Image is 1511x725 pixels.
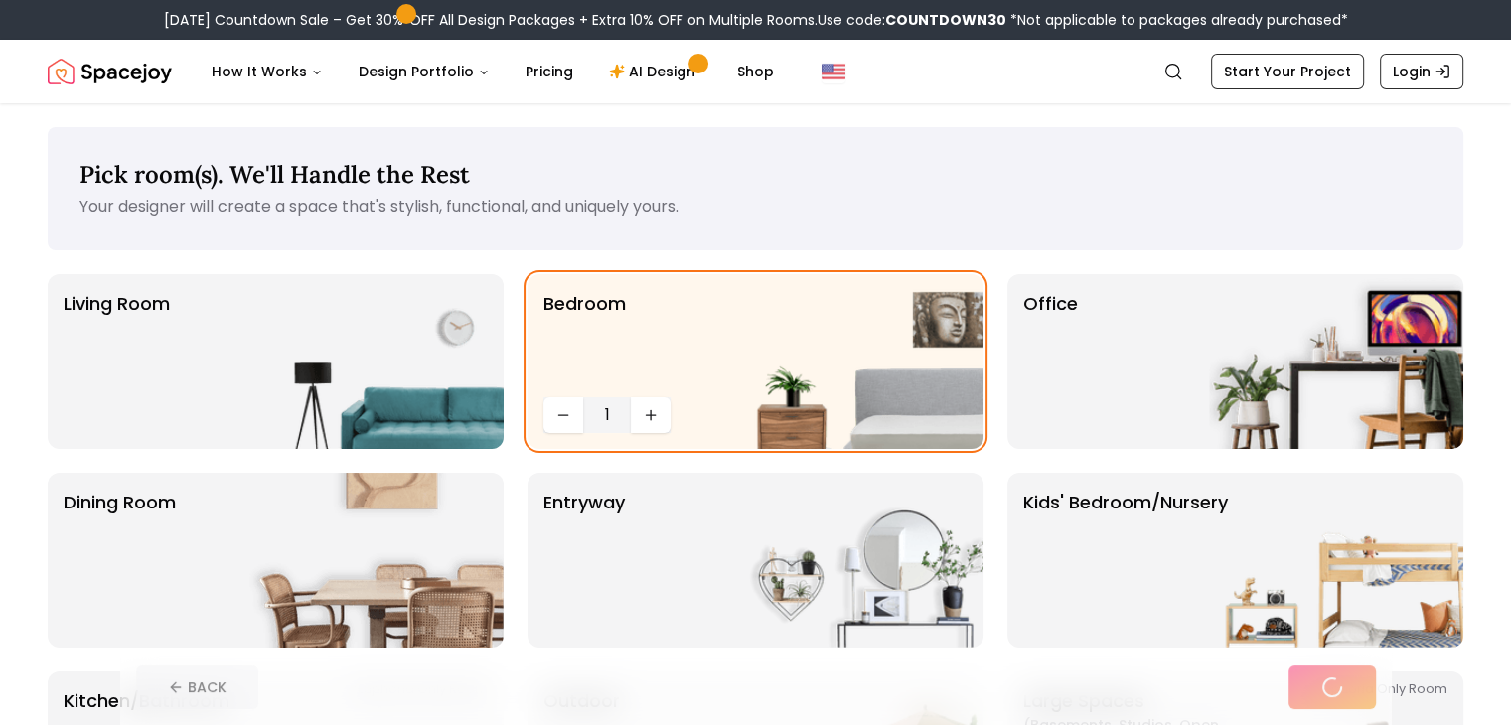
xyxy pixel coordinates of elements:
[1023,489,1228,632] p: Kids' Bedroom/Nursery
[822,60,845,83] img: United States
[48,40,1463,103] nav: Global
[729,473,983,648] img: entryway
[721,52,790,91] a: Shop
[1006,10,1348,30] span: *Not applicable to packages already purchased*
[543,397,583,433] button: Decrease quantity
[543,290,626,389] p: Bedroom
[79,195,1432,218] p: Your designer will create a space that's stylish, functional, and uniquely yours.
[343,52,506,91] button: Design Portfolio
[1023,290,1078,433] p: Office
[543,489,625,632] p: entryway
[48,52,172,91] a: Spacejoy
[64,290,170,433] p: Living Room
[631,397,671,433] button: Increase quantity
[249,473,504,648] img: Dining Room
[64,489,176,632] p: Dining Room
[1209,274,1463,449] img: Office
[591,403,623,427] span: 1
[164,10,1348,30] div: [DATE] Countdown Sale – Get 30% OFF All Design Packages + Extra 10% OFF on Multiple Rooms.
[1380,54,1463,89] a: Login
[1211,54,1364,89] a: Start Your Project
[593,52,717,91] a: AI Design
[196,52,339,91] button: How It Works
[79,159,470,190] span: Pick room(s). We'll Handle the Rest
[729,274,983,449] img: Bedroom
[249,274,504,449] img: Living Room
[885,10,1006,30] b: COUNTDOWN30
[510,52,589,91] a: Pricing
[196,52,790,91] nav: Main
[818,10,1006,30] span: Use code:
[1209,473,1463,648] img: Kids' Bedroom/Nursery
[48,52,172,91] img: Spacejoy Logo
